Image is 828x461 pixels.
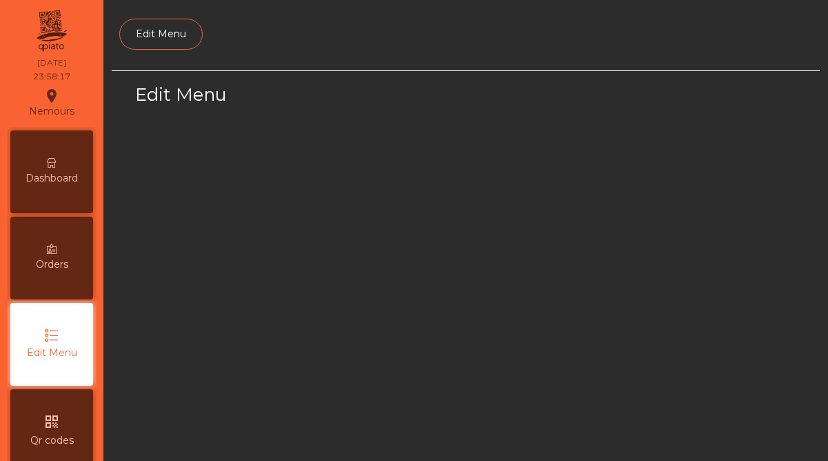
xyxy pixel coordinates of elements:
[36,257,68,272] span: Orders
[43,88,60,104] i: location_on
[34,7,68,55] img: qpiato
[30,433,74,448] span: Qr codes
[119,19,203,50] a: Edit Menu
[37,57,66,69] div: [DATE]
[43,413,60,430] i: qr_code
[29,86,74,120] div: Nemours
[26,171,78,186] span: Dashboard
[33,70,70,83] div: 23:58:17
[27,346,77,360] span: Edit Menu
[135,82,462,107] h3: Edit Menu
